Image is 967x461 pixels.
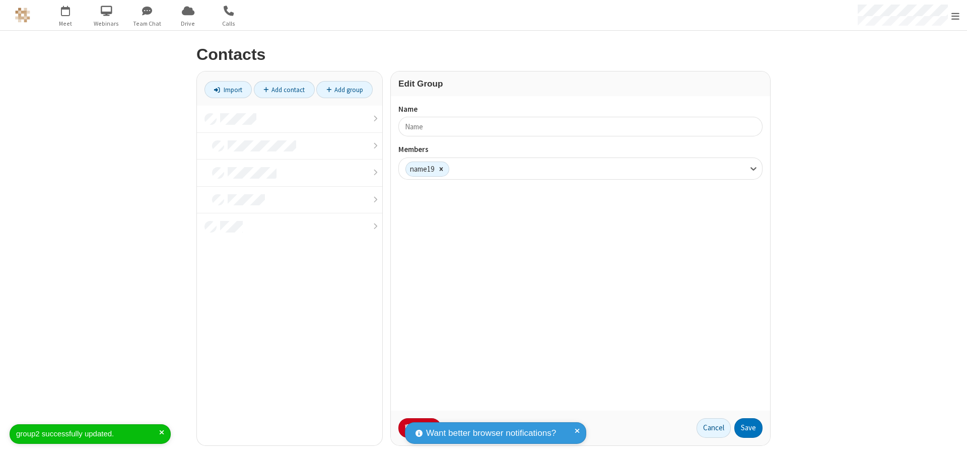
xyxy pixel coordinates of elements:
h3: Edit Group [398,79,763,89]
h2: Contacts [196,46,771,63]
div: group2 successfully updated. [16,428,159,440]
span: Want better browser notifications? [426,427,556,440]
a: Add group [316,81,373,98]
span: Drive [169,19,207,28]
a: Import [204,81,252,98]
iframe: Chat [942,435,959,454]
label: Members [398,144,763,156]
div: name19 [406,162,434,177]
span: Meet [47,19,85,28]
span: Webinars [88,19,125,28]
img: QA Selenium DO NOT DELETE OR CHANGE [15,8,30,23]
span: Team Chat [128,19,166,28]
a: Add contact [254,81,315,98]
span: Calls [210,19,248,28]
button: Delete [398,418,441,438]
input: Name [398,117,763,136]
label: Name [398,104,763,115]
a: Cancel [697,418,731,438]
button: Save [734,418,763,438]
